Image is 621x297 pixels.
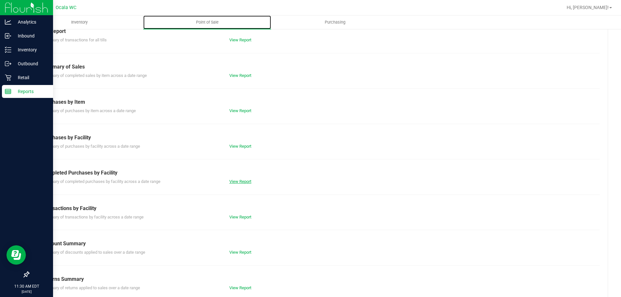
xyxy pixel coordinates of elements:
[11,60,50,68] p: Outbound
[42,205,595,212] div: Transactions by Facility
[143,16,271,29] a: Point of Sale
[229,37,251,42] a: View Report
[271,16,399,29] a: Purchasing
[5,19,11,25] inline-svg: Analytics
[42,27,595,35] div: Till Report
[42,98,595,106] div: Purchases by Item
[56,5,76,10] span: Ocala WC
[42,37,107,42] span: Summary of transactions for all tills
[11,46,50,54] p: Inventory
[229,108,251,113] a: View Report
[42,73,147,78] span: Summary of completed sales by item across a date range
[5,88,11,95] inline-svg: Reports
[5,74,11,81] inline-svg: Retail
[42,285,140,290] span: Summary of returns applied to sales over a date range
[316,19,354,25] span: Purchasing
[5,60,11,67] inline-svg: Outbound
[42,250,145,255] span: Summary of discounts applied to sales over a date range
[11,32,50,40] p: Inbound
[6,245,26,265] iframe: Resource center
[5,47,11,53] inline-svg: Inventory
[229,250,251,255] a: View Report
[42,144,140,149] span: Summary of purchases by facility across a date range
[567,5,609,10] span: Hi, [PERSON_NAME]!
[229,144,251,149] a: View Report
[62,19,96,25] span: Inventory
[42,63,595,71] div: Summary of Sales
[229,73,251,78] a: View Report
[42,134,595,142] div: Purchases by Facility
[5,33,11,39] inline-svg: Inbound
[42,275,595,283] div: Returns Summary
[3,289,50,294] p: [DATE]
[3,283,50,289] p: 11:30 AM EDT
[229,179,251,184] a: View Report
[229,215,251,219] a: View Report
[11,88,50,95] p: Reports
[42,215,144,219] span: Summary of transactions by facility across a date range
[16,16,143,29] a: Inventory
[42,108,136,113] span: Summary of purchases by item across a date range
[42,179,160,184] span: Summary of completed purchases by facility across a date range
[11,74,50,81] p: Retail
[42,169,595,177] div: Completed Purchases by Facility
[229,285,251,290] a: View Report
[187,19,227,25] span: Point of Sale
[42,240,595,248] div: Discount Summary
[11,18,50,26] p: Analytics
